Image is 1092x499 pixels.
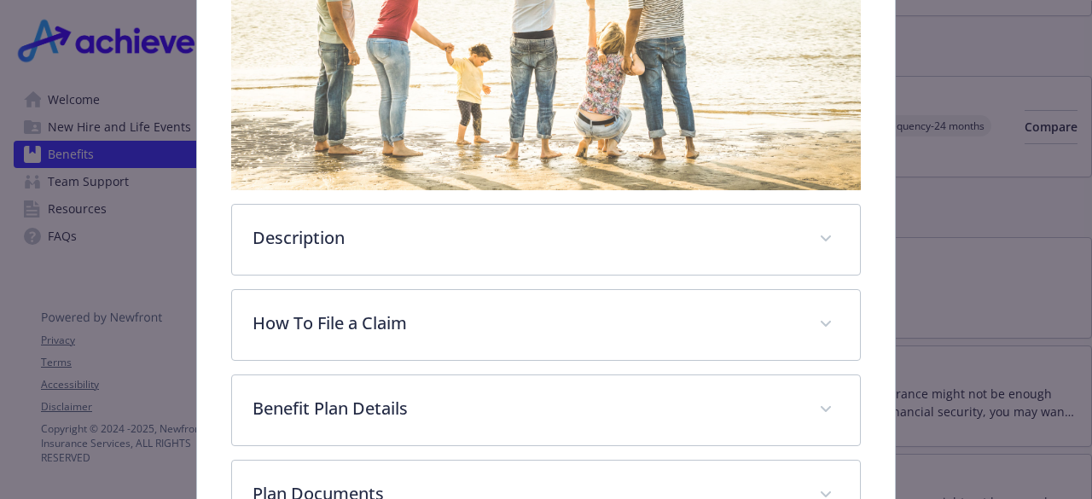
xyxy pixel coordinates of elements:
[253,310,798,336] p: How To File a Claim
[253,396,798,421] p: Benefit Plan Details
[232,375,859,445] div: Benefit Plan Details
[253,225,798,251] p: Description
[232,290,859,360] div: How To File a Claim
[232,205,859,275] div: Description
